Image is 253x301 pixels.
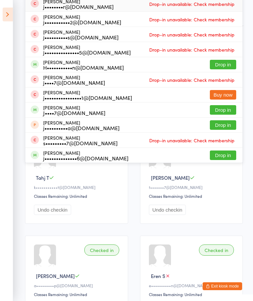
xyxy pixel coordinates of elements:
[148,45,236,55] span: Drop-in unavailable: Check membership
[43,29,119,40] div: [PERSON_NAME]
[43,50,131,55] div: j•••••••••••••••5@[DOMAIN_NAME]
[43,90,132,100] div: [PERSON_NAME]
[149,291,236,297] div: Classes Remaining: Unlimited
[148,30,236,39] span: Drop-in unavailable: Check membership
[43,59,124,70] div: [PERSON_NAME]
[43,44,131,55] div: [PERSON_NAME]
[199,244,234,256] div: Checked in
[149,193,236,199] div: Classes Remaining: Unlimited
[43,125,120,130] div: j••••••••••a@[DOMAIN_NAME]
[43,80,105,85] div: j••••7@[DOMAIN_NAME]
[149,205,186,215] button: Undo checkin
[210,90,236,100] button: Buy now
[43,110,105,115] div: J••••7@[DOMAIN_NAME]
[43,95,132,100] div: j••••••••••••••••1@[DOMAIN_NAME]
[210,120,236,130] button: Drop in
[34,283,121,288] div: a•••••••••p@[DOMAIN_NAME]
[149,184,236,190] div: t•••••••7@[DOMAIN_NAME]
[43,4,114,9] div: j••••••••r@[DOMAIN_NAME]
[43,140,118,146] div: s•••••••••7@[DOMAIN_NAME]
[148,14,236,24] span: Drop-in unavailable: Check membership
[148,135,236,145] span: Drop-in unavailable: Check membership
[36,174,49,181] span: Tahj T
[43,150,128,161] div: [PERSON_NAME]
[43,135,118,146] div: [PERSON_NAME]
[34,291,121,297] div: Classes Remaining: Unlimited
[148,75,236,85] span: Drop-in unavailable: Check membership
[43,120,120,130] div: [PERSON_NAME]
[43,19,121,25] div: j•••••••••••2@[DOMAIN_NAME]
[43,105,105,115] div: [PERSON_NAME]
[43,155,128,161] div: j••••••••••••••6@[DOMAIN_NAME]
[210,150,236,160] button: Drop in
[43,75,105,85] div: [PERSON_NAME]
[203,282,242,290] button: Exit kiosk mode
[151,272,165,279] span: Eren S
[151,174,190,181] span: [PERSON_NAME]
[34,205,71,215] button: Undo checkin
[36,272,75,279] span: [PERSON_NAME]
[210,105,236,115] button: Drop in
[43,65,124,70] div: H•••••••••••n@[DOMAIN_NAME]
[34,184,121,190] div: k•••••••••••t@[DOMAIN_NAME]
[149,283,236,288] div: e••••••••••n@[DOMAIN_NAME]
[34,193,121,199] div: Classes Remaining: Unlimited
[43,35,119,40] div: j••••••••••s@[DOMAIN_NAME]
[210,60,236,69] button: Drop in
[43,14,121,25] div: [PERSON_NAME]
[84,244,119,256] div: Checked in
